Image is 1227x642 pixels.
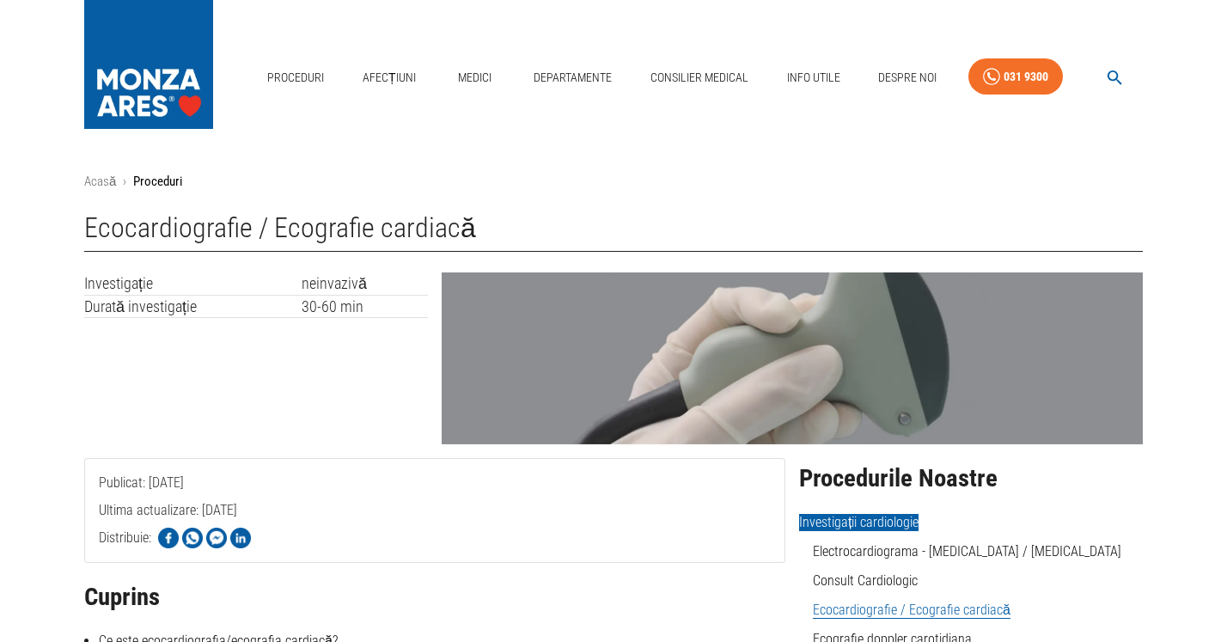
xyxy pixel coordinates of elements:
[206,528,227,548] img: Share on Facebook Messenger
[123,172,126,192] li: ›
[99,474,184,559] span: Publicat: [DATE]
[644,60,755,95] a: Consilier Medical
[813,602,1010,619] a: Ecocardiografie / Ecografie cardiacă
[84,295,302,318] td: Durată investigație
[84,272,302,295] td: Investigație
[302,295,428,318] td: 30-60 min
[84,212,1143,252] h1: Ecocardiografie / Ecografie cardiacă
[230,528,251,548] img: Share on LinkedIn
[813,543,1121,559] a: Electrocardiograma - [MEDICAL_DATA] / [MEDICAL_DATA]
[527,60,619,95] a: Departamente
[84,172,1143,192] nav: breadcrumb
[302,272,428,295] td: neinvazivă
[968,58,1063,95] a: 031 9300
[158,528,179,548] img: Share on Facebook
[780,60,847,95] a: Info Utile
[99,502,237,587] span: Ultima actualizare: [DATE]
[871,60,943,95] a: Despre Noi
[356,60,423,95] a: Afecțiuni
[1004,66,1048,88] div: 031 9300
[260,60,331,95] a: Proceduri
[447,60,502,95] a: Medici
[133,172,182,192] p: Proceduri
[442,272,1143,444] img: Ecocardiografie - Ecografie cardiaca | MONZA ARES
[182,528,203,548] img: Share on WhatsApp
[799,514,919,531] span: Investigații cardiologie
[799,465,1143,492] h2: Procedurile Noastre
[813,572,918,589] a: Consult Cardiologic
[99,528,151,548] p: Distribuie:
[84,584,785,611] h2: Cuprins
[84,174,116,189] a: Acasă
